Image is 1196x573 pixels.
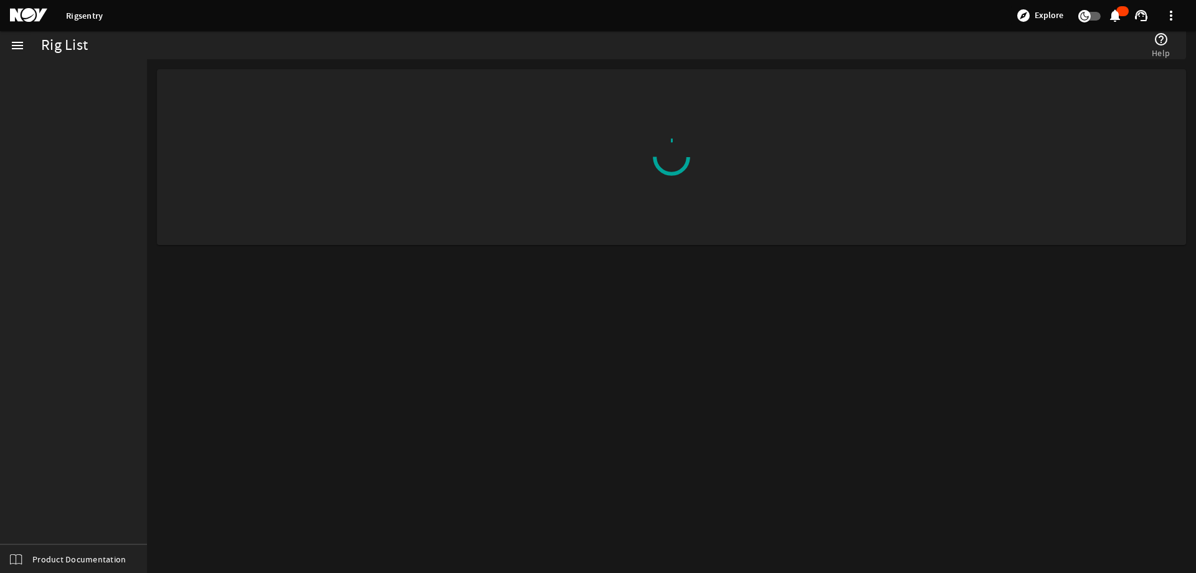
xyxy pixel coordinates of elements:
[41,39,88,52] div: Rig List
[1108,8,1122,23] mat-icon: notifications
[1134,8,1149,23] mat-icon: support_agent
[10,38,25,53] mat-icon: menu
[32,553,126,566] span: Product Documentation
[66,10,103,22] a: Rigsentry
[1035,9,1063,22] span: Explore
[1154,32,1169,47] mat-icon: help_outline
[1016,8,1031,23] mat-icon: explore
[1156,1,1186,31] button: more_vert
[1011,6,1068,26] button: Explore
[1152,47,1170,59] span: Help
